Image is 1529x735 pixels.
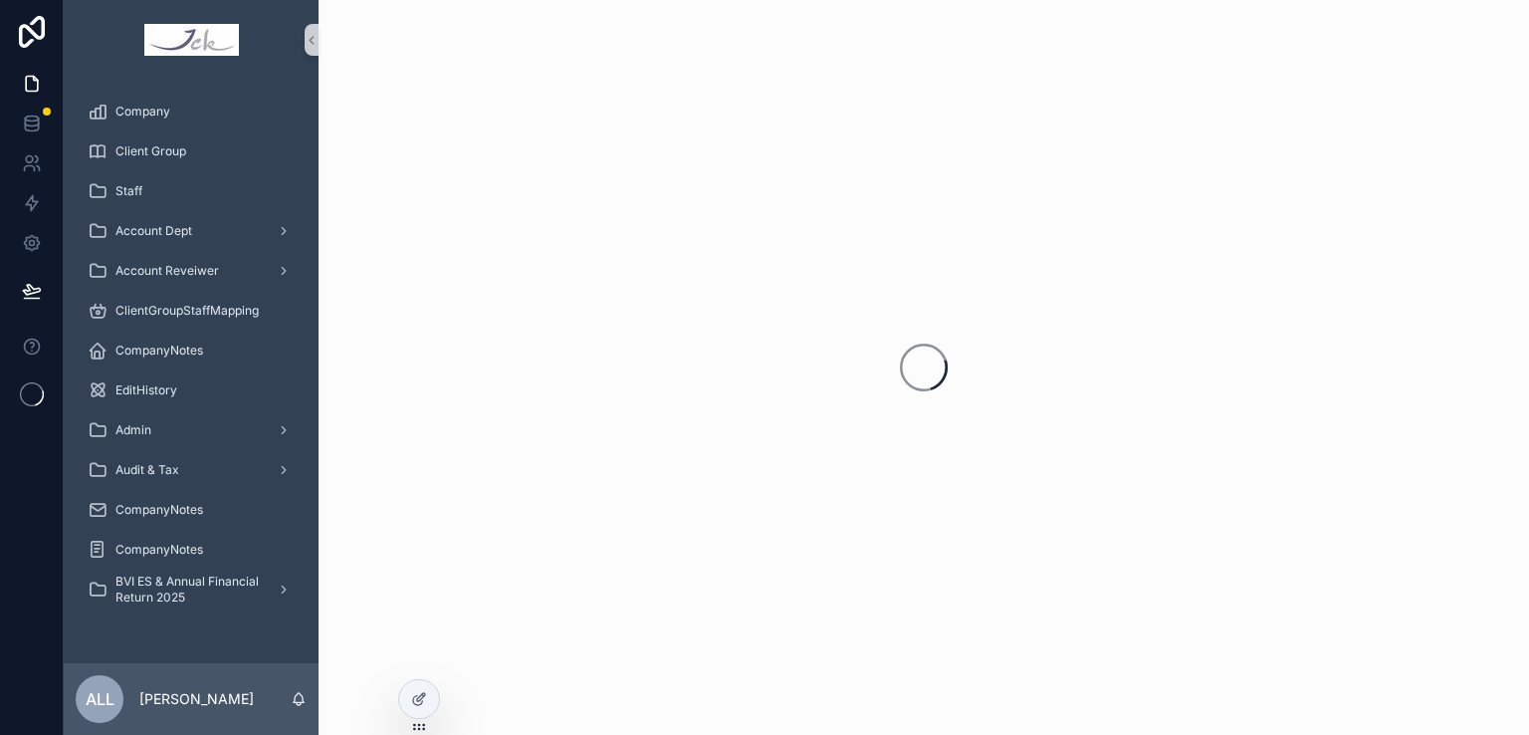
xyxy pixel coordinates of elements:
[76,293,307,329] a: ClientGroupStaffMapping
[115,104,170,120] span: Company
[115,263,219,279] span: Account Reveiwer
[86,687,114,711] span: ALL
[76,412,307,448] a: Admin
[76,333,307,368] a: CompanyNotes
[115,303,259,319] span: ClientGroupStaffMapping
[64,80,319,633] div: scrollable content
[115,542,203,558] span: CompanyNotes
[76,372,307,408] a: EditHistory
[76,173,307,209] a: Staff
[139,689,254,709] p: [PERSON_NAME]
[115,143,186,159] span: Client Group
[76,94,307,129] a: Company
[115,382,177,398] span: EditHistory
[144,24,239,56] img: App logo
[76,133,307,169] a: Client Group
[76,492,307,528] a: CompanyNotes
[115,183,142,199] span: Staff
[115,422,151,438] span: Admin
[115,462,179,478] span: Audit & Tax
[115,223,192,239] span: Account Dept
[76,572,307,608] a: BVI ES & Annual Financial Return 2025
[115,574,261,606] span: BVI ES & Annual Financial Return 2025
[115,502,203,518] span: CompanyNotes
[76,253,307,289] a: Account Reveiwer
[115,343,203,359] span: CompanyNotes
[76,452,307,488] a: Audit & Tax
[76,532,307,568] a: CompanyNotes
[76,213,307,249] a: Account Dept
